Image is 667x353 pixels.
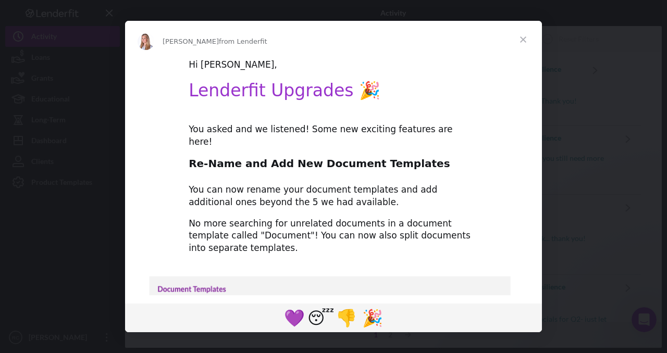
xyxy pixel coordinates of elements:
div: No more searching for unrelated documents in a document template called "Document"! You can now a... [189,218,478,255]
span: from Lenderfit [219,37,267,45]
span: 👎 [336,308,357,328]
h1: Lenderfit Upgrades 🎉 [189,80,478,108]
img: Profile image for Allison [138,33,154,50]
div: Hi [PERSON_NAME], [189,59,478,71]
span: 😴 [307,308,334,328]
div: You can now rename your document templates and add additional ones beyond the 5 we had available. [189,184,478,209]
span: tada reaction [360,305,386,330]
span: [PERSON_NAME] [163,37,219,45]
span: sleeping reaction [307,305,333,330]
span: 🎉 [362,308,383,328]
span: Close [504,21,542,58]
span: purple heart reaction [281,305,307,330]
div: You asked and we listened! Some new exciting features are here! [189,123,478,148]
h2: Re-Name and Add New Document Templates [189,157,478,176]
span: 1 reaction [333,305,360,330]
span: 💜 [284,308,305,328]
